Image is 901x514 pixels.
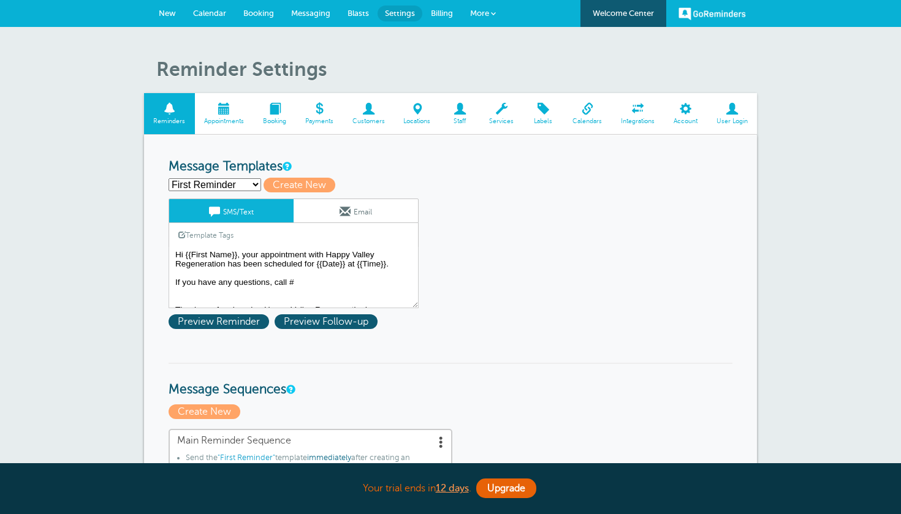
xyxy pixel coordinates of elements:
[530,118,557,125] span: Labels
[156,58,757,81] h1: Reminder Settings
[470,9,489,18] span: More
[618,118,658,125] span: Integrations
[302,118,336,125] span: Payments
[275,316,381,327] a: Preview Follow-up
[260,118,290,125] span: Booking
[431,9,453,18] span: Billing
[169,159,732,175] h3: Message Templates
[480,93,523,134] a: Services
[343,93,394,134] a: Customers
[169,404,240,419] span: Create New
[144,475,757,502] div: Your trial ends in .
[169,223,243,247] a: Template Tags
[664,93,707,134] a: Account
[612,93,664,134] a: Integrations
[294,199,418,222] a: Email
[264,180,341,191] a: Create New
[394,93,440,134] a: Locations
[243,9,274,18] span: Booking
[291,9,330,18] span: Messaging
[254,93,296,134] a: Booking
[440,93,480,134] a: Staff
[707,93,757,134] a: User Login
[295,93,343,134] a: Payments
[169,247,419,308] textarea: Hi {{First Name}}, your appointment with Happy Valley Regeneration has been scheduled for {{Date}...
[169,429,452,508] a: Main Reminder Sequence Send the"First Reminder"templateimmediatelyafter creating an appointment.S...
[523,93,563,134] a: Labels
[201,118,248,125] span: Appointments
[852,465,889,502] iframe: Resource center
[385,9,415,18] span: Settings
[286,385,294,393] a: Message Sequences allow you to setup multiple reminder schedules that can use different Message T...
[436,483,469,494] a: 12 days
[218,453,275,462] span: "First Reminder"
[150,118,189,125] span: Reminders
[348,9,369,18] span: Blasts
[378,6,422,21] a: Settings
[486,118,517,125] span: Services
[169,363,732,398] h3: Message Sequences
[169,314,269,329] span: Preview Reminder
[186,453,444,476] li: Send the template after creating an appointment.
[670,118,701,125] span: Account
[569,118,606,125] span: Calendars
[349,118,388,125] span: Customers
[177,435,444,447] span: Main Reminder Sequence
[446,118,474,125] span: Staff
[400,118,434,125] span: Locations
[264,178,335,192] span: Create New
[307,453,351,462] span: immediately
[193,9,226,18] span: Calendar
[563,93,612,134] a: Calendars
[169,316,275,327] a: Preview Reminder
[713,118,751,125] span: User Login
[159,9,176,18] span: New
[169,199,294,222] a: SMS/Text
[476,478,536,498] a: Upgrade
[169,406,243,417] a: Create New
[275,314,378,329] span: Preview Follow-up
[195,93,254,134] a: Appointments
